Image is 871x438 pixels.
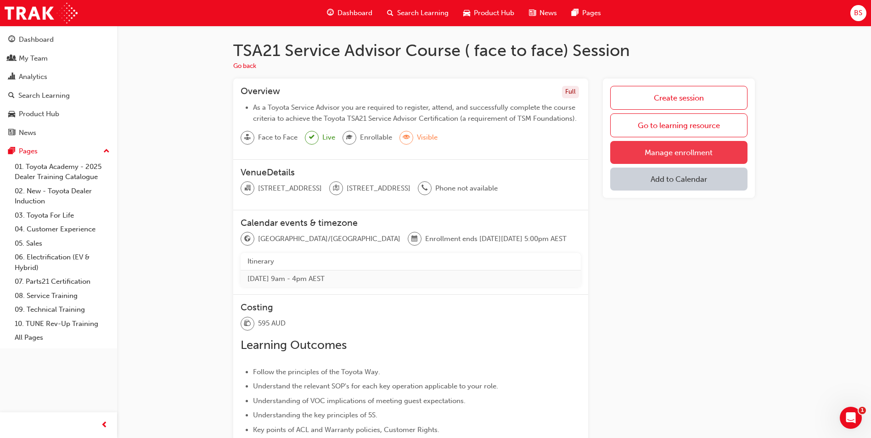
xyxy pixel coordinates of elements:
[8,147,15,156] span: pages-icon
[4,29,113,143] button: DashboardMy TeamAnalyticsSearch LearningProduct HubNews
[244,318,251,330] span: money-icon
[258,234,400,244] span: [GEOGRAPHIC_DATA]/[GEOGRAPHIC_DATA]
[241,253,581,270] th: Itinerary
[241,270,581,287] td: [DATE] 9am - 4pm AEST
[840,407,862,429] iframe: Intercom live chat
[456,4,522,22] a: car-iconProduct Hub
[11,289,113,303] a: 08. Service Training
[322,132,335,143] span: Live
[11,275,113,289] a: 07. Parts21 Certification
[5,3,78,23] img: Trak
[253,368,380,376] span: Follow the principles of the Toyota Way.
[397,8,449,18] span: Search Learning
[572,7,579,19] span: pages-icon
[4,106,113,123] a: Product Hub
[417,132,438,143] span: Visible
[103,146,110,157] span: up-icon
[562,86,579,98] div: Full
[258,318,286,329] span: 595 AUD
[4,87,113,104] a: Search Learning
[233,40,755,61] h1: TSA21 Service Advisor Course ( face to face) Session
[11,236,113,251] a: 05. Sales
[19,109,59,119] div: Product Hub
[610,168,747,191] button: Add to Calendar
[18,90,70,101] div: Search Learning
[360,132,392,143] span: Enrollable
[19,72,47,82] div: Analytics
[11,208,113,223] a: 03. Toyota For Life
[19,146,38,157] div: Pages
[8,36,15,44] span: guage-icon
[4,68,113,85] a: Analytics
[258,132,298,143] span: Face to Face
[582,8,601,18] span: Pages
[11,317,113,331] a: 10. TUNE Rev-Up Training
[253,103,577,123] span: As a Toyota Service Advisor you are required to register, attend, and successfully complete the c...
[411,233,418,245] span: calendar-icon
[244,233,251,245] span: globe-icon
[233,61,256,72] button: Go back
[337,8,372,18] span: Dashboard
[320,4,380,22] a: guage-iconDashboard
[435,183,498,194] span: Phone not available
[241,338,347,352] span: Learning Outcomes
[19,53,48,64] div: My Team
[8,110,15,118] span: car-icon
[539,8,557,18] span: News
[474,8,514,18] span: Product Hub
[4,50,113,67] a: My Team
[421,182,428,194] span: phone-icon
[610,86,747,110] a: Create session
[241,218,581,228] h3: Calendar events & timezone
[241,86,280,98] h3: Overview
[522,4,564,22] a: news-iconNews
[8,92,15,100] span: search-icon
[244,182,251,194] span: organisation-icon
[309,132,315,143] span: tick-icon
[4,143,113,160] button: Pages
[859,407,866,414] span: 1
[8,129,15,137] span: news-icon
[11,184,113,208] a: 02. New - Toyota Dealer Induction
[253,426,439,434] span: Key points of ACL and Warranty policies, Customer Rights.
[241,302,581,313] h3: Costing
[241,167,581,178] h3: VenueDetails
[463,7,470,19] span: car-icon
[11,331,113,345] a: All Pages
[387,7,393,19] span: search-icon
[101,420,108,431] span: prev-icon
[610,113,747,137] a: Go to learning resource
[529,7,536,19] span: news-icon
[11,303,113,317] a: 09. Technical Training
[253,411,377,419] span: Understanding the key principles of 5S.
[346,132,353,144] span: graduationCap-icon
[4,124,113,141] a: News
[854,8,862,18] span: BS
[19,34,54,45] div: Dashboard
[11,250,113,275] a: 06. Electrification (EV & Hybrid)
[333,182,339,194] span: location-icon
[11,222,113,236] a: 04. Customer Experience
[11,160,113,184] a: 01. Toyota Academy - 2025 Dealer Training Catalogue
[8,55,15,63] span: people-icon
[4,31,113,48] a: Dashboard
[253,397,466,405] span: Understanding of VOC implications of meeting guest expectations.
[244,132,251,144] span: sessionType_FACE_TO_FACE-icon
[19,128,36,138] div: News
[8,73,15,81] span: chart-icon
[327,7,334,19] span: guage-icon
[564,4,608,22] a: pages-iconPages
[347,183,410,194] span: [STREET_ADDRESS]
[258,183,322,194] span: [STREET_ADDRESS]
[380,4,456,22] a: search-iconSearch Learning
[253,382,498,390] span: Understand the relevant SOP's for each key operation applicable to your role.
[850,5,866,21] button: BS
[425,234,567,244] span: Enrollment ends [DATE][DATE] 5:00pm AEST
[610,141,747,164] a: Manage enrollment
[403,132,410,144] span: eye-icon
